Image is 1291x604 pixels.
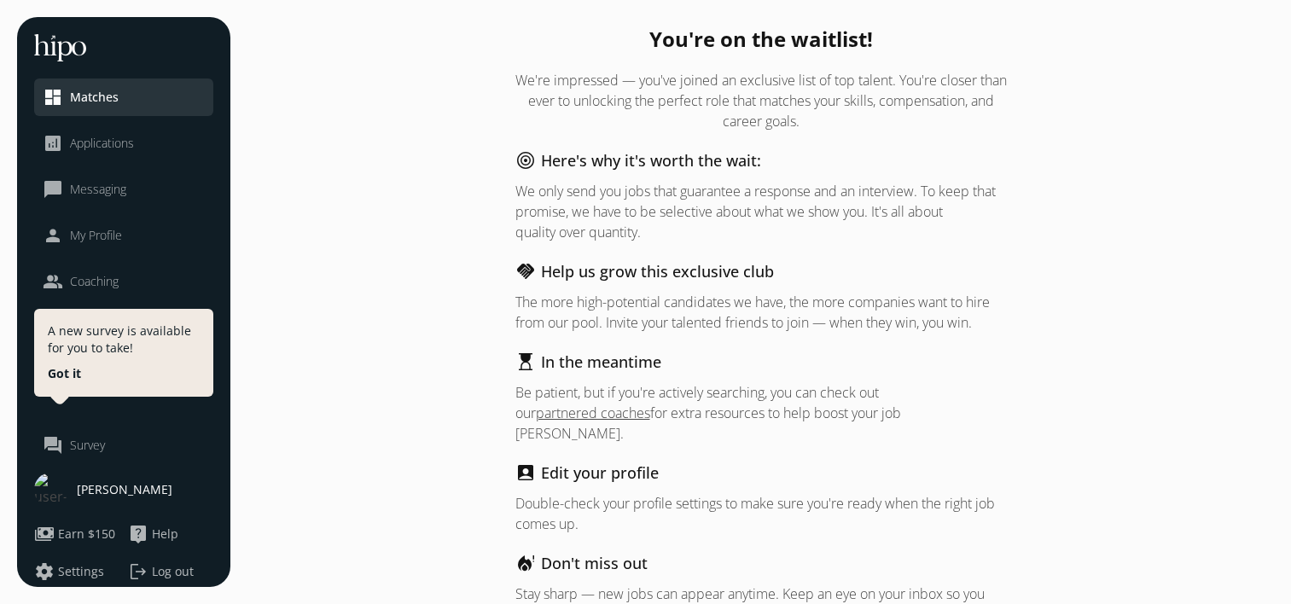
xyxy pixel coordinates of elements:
[152,563,194,580] span: Log out
[70,135,134,152] span: Applications
[70,89,119,106] span: Matches
[43,435,63,456] span: question_answer
[515,462,536,483] span: account_box
[515,70,1007,131] p: We're impressed — you've joined an exclusive list of top talent. You're closer than ever to unloc...
[128,524,213,544] a: live_helpHelp
[34,34,86,61] img: hh-logo-white
[128,561,148,582] span: logout
[34,561,119,582] a: settingsSettings
[43,179,63,200] span: chat_bubble_outline
[515,351,535,372] span: hourglass_top
[34,561,55,582] span: settings
[515,382,1007,444] p: Be patient, but if you're actively searching, you can check out our for extra resources to help b...
[541,461,659,485] h2: Edit your profile
[43,133,63,154] span: analytics
[515,553,536,573] span: emergency_heat
[541,350,661,374] h2: In the meantime
[70,227,122,244] span: My Profile
[34,524,115,544] button: paymentsEarn $150
[515,181,1007,242] p: We only send you jobs that guarantee a response and an interview. To keep that promise, we have t...
[70,181,126,198] span: Messaging
[515,26,1007,53] h2: You're on the waitlist!
[43,133,205,154] a: analyticsApplications
[43,435,205,456] a: question_answerSurvey
[128,524,148,544] span: live_help
[43,87,63,107] span: dashboard
[70,273,119,290] span: Coaching
[515,261,536,282] span: handshake
[43,271,63,292] span: people
[58,563,104,580] span: Settings
[541,148,761,172] h2: Here's why it's worth the wait:
[77,481,172,498] span: [PERSON_NAME]
[43,225,63,246] span: person
[34,524,119,544] a: paymentsEarn $150
[43,87,205,107] a: dashboardMatches
[70,437,105,454] span: Survey
[541,551,648,575] h2: Don't miss out
[1233,546,1274,587] iframe: Intercom live chat
[128,561,213,582] button: logoutLog out
[34,524,55,544] span: payments
[515,292,1007,333] p: The more high-potential candidates we have, the more companies want to hire from our pool. Invite...
[58,526,115,543] span: Earn $150
[515,493,1007,534] p: Double-check your profile settings to make sure you're ready when the right job comes up.
[43,179,205,200] a: chat_bubble_outlineMessaging
[48,322,200,357] p: A new survey is available for you to take!
[34,473,68,507] img: user-photo
[515,150,536,171] span: target
[48,365,81,382] button: Got it
[152,526,178,543] span: Help
[128,524,178,544] button: live_helpHelp
[34,561,104,582] button: settingsSettings
[43,271,205,292] a: peopleCoaching
[536,404,650,422] a: partnered coaches
[43,225,205,246] a: personMy Profile
[541,259,774,283] h2: Help us grow this exclusive club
